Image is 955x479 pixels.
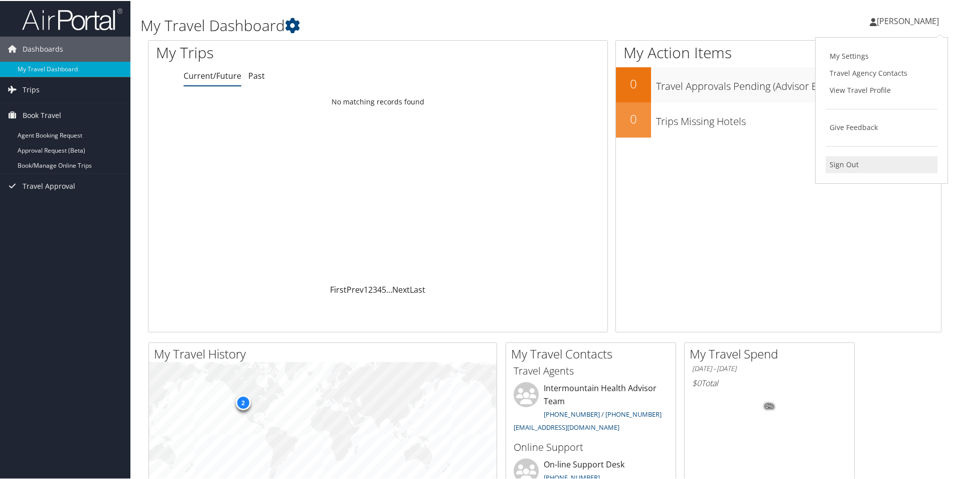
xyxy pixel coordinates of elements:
[140,14,680,35] h1: My Travel Dashboard
[616,66,941,101] a: 0Travel Approvals Pending (Advisor Booked)
[347,283,364,294] a: Prev
[386,283,392,294] span: …
[690,344,854,362] h2: My Travel Spend
[368,283,373,294] a: 2
[616,109,651,127] h2: 0
[514,363,668,377] h3: Travel Agents
[154,344,497,362] h2: My Travel History
[511,344,676,362] h2: My Travel Contacts
[765,403,773,409] tspan: 0%
[373,283,377,294] a: 3
[156,41,409,62] h1: My Trips
[23,173,75,198] span: Travel Approval
[148,92,607,110] td: No matching records found
[514,439,668,453] h3: Online Support
[330,283,347,294] a: First
[410,283,425,294] a: Last
[23,102,61,127] span: Book Travel
[656,108,941,128] h3: Trips Missing Hotels
[826,64,937,81] a: Travel Agency Contacts
[544,409,662,418] a: [PHONE_NUMBER] / [PHONE_NUMBER]
[377,283,382,294] a: 4
[826,118,937,135] a: Give Feedback
[692,377,847,388] h6: Total
[692,363,847,373] h6: [DATE] - [DATE]
[826,81,937,98] a: View Travel Profile
[235,394,250,409] div: 2
[23,76,40,101] span: Trips
[248,69,265,80] a: Past
[616,101,941,137] a: 0Trips Missing Hotels
[616,74,651,91] h2: 0
[877,15,939,26] span: [PERSON_NAME]
[870,5,949,35] a: [PERSON_NAME]
[656,73,941,92] h3: Travel Approvals Pending (Advisor Booked)
[382,283,386,294] a: 5
[826,47,937,64] a: My Settings
[826,155,937,172] a: Sign Out
[184,69,241,80] a: Current/Future
[514,422,619,431] a: [EMAIL_ADDRESS][DOMAIN_NAME]
[692,377,701,388] span: $0
[616,41,941,62] h1: My Action Items
[23,36,63,61] span: Dashboards
[22,7,122,30] img: airportal-logo.png
[509,381,673,435] li: Intermountain Health Advisor Team
[392,283,410,294] a: Next
[364,283,368,294] a: 1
